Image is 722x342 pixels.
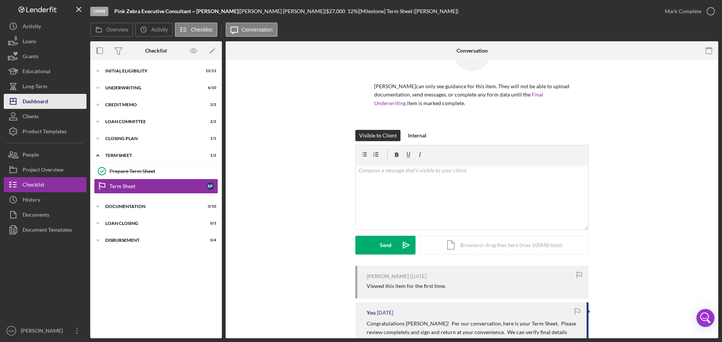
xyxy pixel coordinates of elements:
div: 1 / 2 [203,153,216,158]
div: CREDIT MEMO [105,102,197,107]
div: DISBURSEMENT [105,238,197,243]
div: 0 / 3 [203,221,216,226]
div: Initial Eligibility [105,69,197,73]
div: 12 / 13 [203,69,216,73]
div: 6 / 10 [203,86,216,90]
div: 2 / 2 [203,102,216,107]
div: 0 / 10 [203,204,216,209]
div: CLOSING PLAN [105,136,197,141]
div: LOAN COMMITTEE [105,119,197,124]
div: LOAN CLOSING [105,221,197,226]
div: 1 / 1 [203,136,216,141]
div: TERM SHEET [105,153,197,158]
div: Open Intercom Messenger [696,309,714,327]
div: 2 / 2 [203,119,216,124]
div: DOCUMENTATION [105,204,197,209]
div: UNDERWRITING [105,86,197,90]
div: 0 / 4 [203,238,216,243]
